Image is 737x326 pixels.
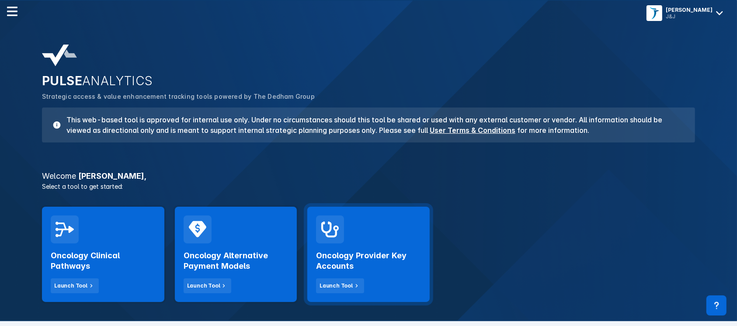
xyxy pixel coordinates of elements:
[42,207,164,302] a: Oncology Clinical PathwaysLaunch Tool
[54,282,87,290] div: Launch Tool
[7,6,17,17] img: menu--horizontal.svg
[51,250,156,271] h2: Oncology Clinical Pathways
[37,182,700,191] p: Select a tool to get started:
[666,7,713,13] div: [PERSON_NAME]
[184,278,232,293] button: Launch Tool
[51,278,99,293] button: Launch Tool
[316,278,364,293] button: Launch Tool
[42,45,77,66] img: pulse-analytics-logo
[666,13,713,20] div: J&J
[187,282,220,290] div: Launch Tool
[175,207,297,302] a: Oncology Alternative Payment ModelsLaunch Tool
[706,295,727,316] div: Contact Support
[82,73,153,88] span: ANALYTICS
[42,92,695,101] p: Strategic access & value enhancement tracking tools powered by The Dedham Group
[61,114,685,135] h3: This web-based tool is approved for internal use only. Under no circumstances should this tool be...
[184,250,289,271] h2: Oncology Alternative Payment Models
[42,171,76,180] span: Welcome
[648,7,661,19] img: menu button
[37,172,700,180] h3: [PERSON_NAME] ,
[430,126,515,135] a: User Terms & Conditions
[307,207,430,302] a: Oncology Provider Key AccountsLaunch Tool
[320,282,353,290] div: Launch Tool
[42,73,695,88] h2: PULSE
[316,250,421,271] h2: Oncology Provider Key Accounts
